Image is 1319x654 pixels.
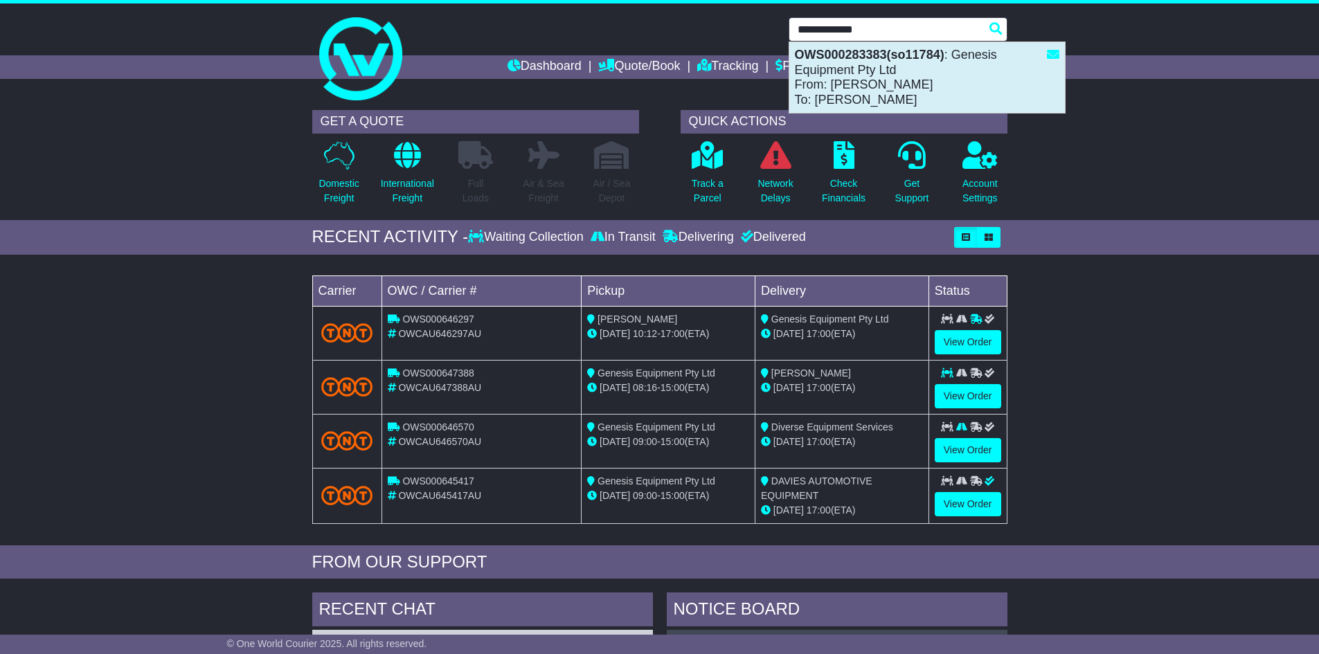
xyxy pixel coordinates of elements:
p: Air & Sea Freight [523,176,564,206]
span: [DATE] [773,382,804,393]
a: AccountSettings [962,140,998,213]
a: View Order [935,438,1001,462]
a: Quote/Book [598,55,680,79]
span: [DATE] [773,436,804,447]
a: View Order [935,384,1001,408]
a: DomesticFreight [318,140,359,213]
div: RECENT ACTIVITY - [312,227,469,247]
span: OWS000647388 [402,367,474,379]
span: [DATE] [600,328,630,339]
a: View Order [935,492,1001,516]
strong: OWS000283383(so11784) [795,48,944,62]
div: - (ETA) [587,489,749,503]
span: Genesis Equipment Pty Ltd [598,367,715,379]
span: [DATE] [773,328,804,339]
span: 17:00 [807,505,831,516]
span: 17:00 [807,382,831,393]
td: OWC / Carrier # [382,275,582,306]
img: TNT_Domestic.png [321,431,373,450]
span: OWCAU645417AU [398,490,481,501]
span: 15:00 [661,436,685,447]
span: 09:00 [633,490,657,501]
span: 09:00 [633,436,657,447]
p: Get Support [895,176,928,206]
span: OWCAU646297AU [398,328,481,339]
span: [DATE] [600,382,630,393]
span: [DATE] [773,505,804,516]
span: [DATE] [600,490,630,501]
span: Genesis Equipment Pty Ltd [771,314,889,325]
img: TNT_Domestic.png [321,486,373,505]
div: (ETA) [761,327,923,341]
span: OWCAU647388AU [398,382,481,393]
a: View Order [935,330,1001,354]
p: Air / Sea Depot [593,176,631,206]
div: QUICK ACTIONS [681,110,1007,134]
div: Waiting Collection [468,230,586,245]
div: - (ETA) [587,327,749,341]
div: Delivering [659,230,737,245]
span: 08:16 [633,382,657,393]
span: OWS000646570 [402,421,474,433]
p: International Freight [381,176,434,206]
div: GET A QUOTE [312,110,639,134]
span: OWS000645417 [402,475,474,487]
span: 17:00 [807,328,831,339]
span: © One World Courier 2025. All rights reserved. [227,638,427,649]
p: Check Financials [822,176,865,206]
td: Delivery [755,275,928,306]
span: 17:00 [661,328,685,339]
img: TNT_Domestic.png [321,323,373,342]
div: NOTICE BOARD [667,592,1007,630]
p: Full Loads [458,176,493,206]
span: 10:12 [633,328,657,339]
div: In Transit [587,230,659,245]
p: Domestic Freight [318,176,359,206]
div: RECENT CHAT [312,592,653,630]
td: Carrier [312,275,382,306]
img: TNT_Domestic.png [321,377,373,396]
span: Genesis Equipment Pty Ltd [598,475,715,487]
span: [PERSON_NAME] [598,314,677,325]
span: Diverse Equipment Services [771,421,893,433]
span: DAVIES AUTOMOTIVE EQUIPMENT [761,475,872,501]
a: GetSupport [894,140,929,213]
div: Delivered [737,230,806,245]
td: Pickup [582,275,755,306]
span: [DATE] [600,436,630,447]
div: FROM OUR SUPPORT [312,552,1007,572]
a: CheckFinancials [821,140,866,213]
a: NetworkDelays [757,140,793,213]
span: 17:00 [807,436,831,447]
span: 15:00 [661,490,685,501]
div: (ETA) [761,503,923,518]
div: (ETA) [761,435,923,449]
a: Track aParcel [691,140,724,213]
span: OWCAU646570AU [398,436,481,447]
td: Status [928,275,1007,306]
a: Dashboard [508,55,582,79]
a: Financials [775,55,838,79]
p: Network Delays [757,176,793,206]
p: Track a Parcel [692,176,724,206]
a: Tracking [697,55,758,79]
span: OWS000646297 [402,314,474,325]
div: (ETA) [761,381,923,395]
div: - (ETA) [587,381,749,395]
span: [PERSON_NAME] [771,367,851,379]
p: Account Settings [962,176,998,206]
span: Genesis Equipment Pty Ltd [598,421,715,433]
a: InternationalFreight [380,140,435,213]
div: - (ETA) [587,435,749,449]
span: 15:00 [661,382,685,393]
div: : Genesis Equipment Pty Ltd From: [PERSON_NAME] To: [PERSON_NAME] [789,42,1065,113]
